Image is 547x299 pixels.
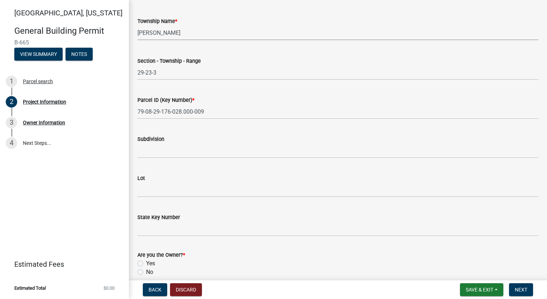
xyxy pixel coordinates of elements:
span: Next [515,287,527,293]
label: Are you the Owner? [137,253,185,258]
wm-modal-confirm: Summary [14,52,63,57]
label: Lot [137,176,145,181]
span: [GEOGRAPHIC_DATA], [US_STATE] [14,9,122,17]
button: View Summary [14,48,63,61]
label: Section - Township - Range [137,59,201,64]
a: Estimated Fees [6,257,117,271]
span: Back [149,287,161,293]
h4: General Building Permit [14,26,123,36]
label: Yes [146,259,155,268]
div: 3 [6,117,17,128]
span: Save & Exit [466,287,493,293]
div: Owner Information [23,120,65,125]
button: Discard [170,283,202,296]
div: Parcel search [23,79,53,84]
div: 1 [6,76,17,87]
label: No [146,268,153,276]
div: 2 [6,96,17,108]
wm-modal-confirm: Notes [66,52,93,57]
label: Parcel ID (Key Number) [137,98,194,103]
label: Township Name [137,19,177,24]
span: $0.00 [103,286,115,290]
label: State Key Number [137,215,180,220]
label: Subdivision [137,137,164,142]
div: 4 [6,137,17,149]
button: Back [143,283,167,296]
button: Save & Exit [460,283,503,296]
div: Project Information [23,99,66,104]
button: Notes [66,48,93,61]
button: Next [509,283,533,296]
span: Estimated Total [14,286,46,290]
span: B-665 [14,39,115,46]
